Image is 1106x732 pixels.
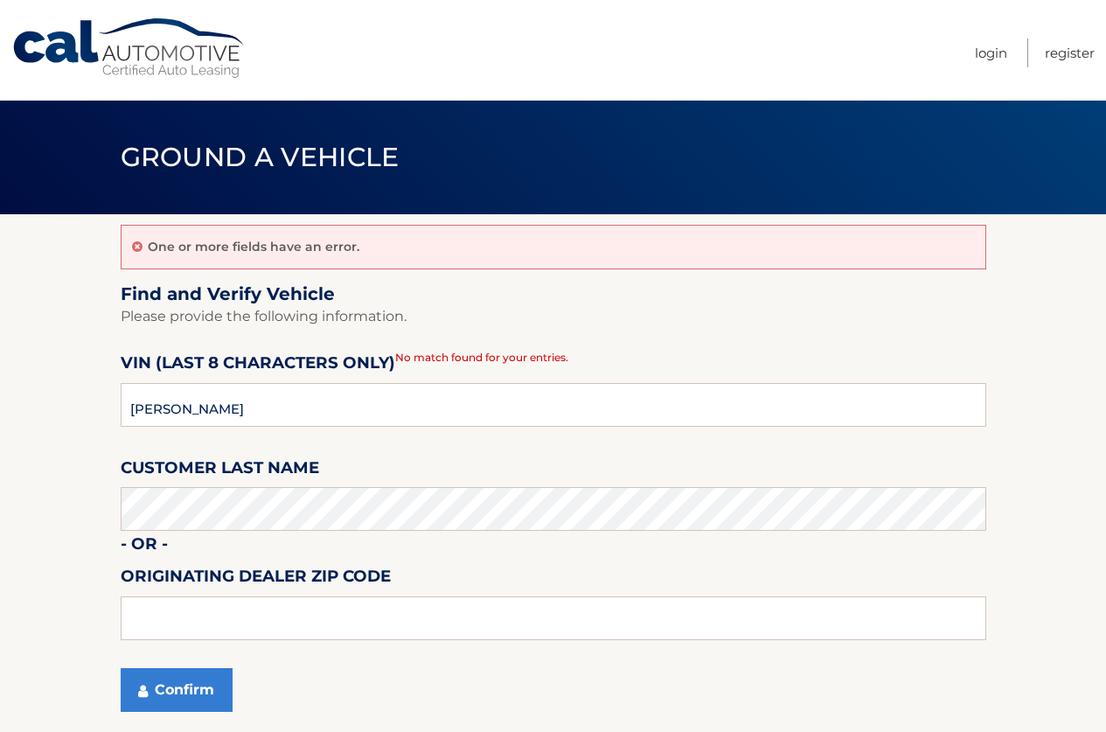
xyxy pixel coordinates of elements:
p: One or more fields have an error. [148,239,359,254]
label: Customer Last Name [121,455,319,487]
p: Please provide the following information. [121,304,986,329]
span: No match found for your entries. [395,351,568,364]
label: VIN (last 8 characters only) [121,350,395,382]
span: Ground a Vehicle [121,141,400,173]
label: Originating Dealer Zip Code [121,563,391,596]
a: Cal Automotive [11,17,247,80]
a: Register [1045,38,1095,67]
h2: Find and Verify Vehicle [121,283,986,305]
a: Login [975,38,1007,67]
label: - or - [121,531,168,563]
button: Confirm [121,668,233,712]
